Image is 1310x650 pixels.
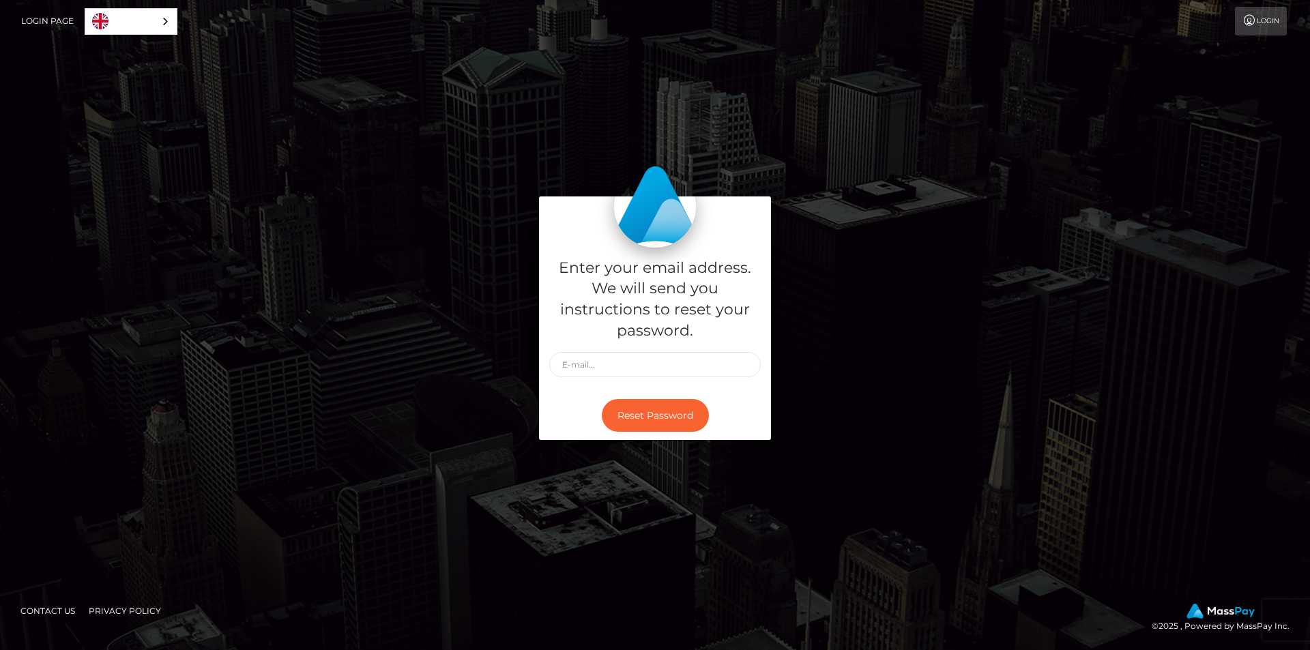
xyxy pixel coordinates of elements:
a: Privacy Policy [83,600,166,621]
a: Login Page [21,7,74,35]
h5: Enter your email address. We will send you instructions to reset your password. [549,258,761,342]
img: MassPay Login [614,166,696,248]
div: Language [85,8,177,35]
input: E-mail... [549,352,761,377]
aside: Language selected: English [85,8,177,35]
button: Reset Password [602,399,709,432]
a: English [85,9,177,34]
a: Login [1235,7,1287,35]
div: © 2025 , Powered by MassPay Inc. [1152,604,1300,634]
img: MassPay [1187,604,1255,619]
a: Contact Us [15,600,81,621]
